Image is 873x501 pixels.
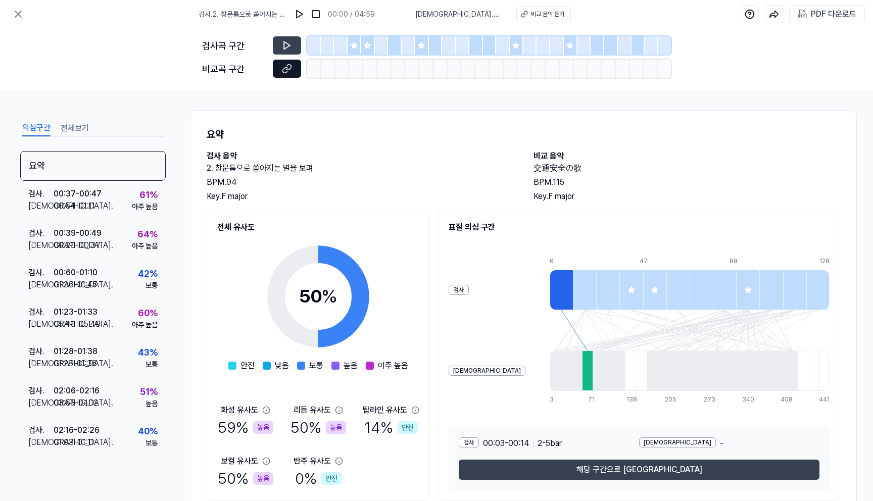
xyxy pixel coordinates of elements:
[533,190,840,203] div: Key. F major
[54,424,100,436] div: 02:16 - 02:26
[483,437,529,449] span: 00:03 - 00:14
[221,404,258,416] div: 화성 유사도
[449,285,469,295] div: 검사
[199,9,287,20] span: 검사 . 2. 창문틈으로 쏟아지는 별을 보며
[54,306,98,318] div: 01:23 - 01:33
[207,127,840,142] h1: 요약
[207,150,513,162] h2: 검사 음악
[138,424,158,438] div: 40 %
[294,455,331,467] div: 반주 유사도
[132,241,158,252] div: 아주 높음
[28,306,54,318] div: 검사 .
[533,150,840,162] h2: 비교 음악
[516,6,571,22] button: 비교 음악 듣기
[294,404,331,416] div: 리듬 유사도
[138,345,158,359] div: 43 %
[138,267,158,280] div: 42 %
[28,358,54,370] div: [DEMOGRAPHIC_DATA] .
[344,360,358,372] span: 높음
[28,200,54,212] div: [DEMOGRAPHIC_DATA] .
[28,424,54,436] div: 검사 .
[28,239,54,252] div: [DEMOGRAPHIC_DATA] .
[730,257,753,266] div: 88
[796,6,858,23] button: PDF 다운로드
[588,395,599,404] div: 71
[145,398,158,409] div: 높음
[54,397,98,409] div: 03:55 - 04:12
[290,416,346,439] div: 50 %
[132,202,158,212] div: 아주 높음
[326,421,346,434] div: 높음
[20,151,166,181] div: 요약
[22,120,51,136] button: 의심구간
[311,9,321,19] img: stop
[28,385,54,397] div: 검사 .
[364,416,418,439] div: 14 %
[550,395,560,404] div: 3
[811,8,856,21] div: PDF 다운로드
[819,395,830,404] div: 441
[363,404,407,416] div: 탑라인 유사도
[54,345,98,358] div: 01:28 - 01:38
[626,395,637,404] div: 138
[54,279,97,291] div: 01:36 - 01:45
[202,39,267,53] div: 검사곡 구간
[28,267,54,279] div: 검사 .
[299,283,337,310] div: 50
[207,162,513,174] h2: 2. 창문틈으로 쏟아지는 별을 보며
[533,176,840,188] div: BPM. 115
[28,279,54,291] div: [DEMOGRAPHIC_DATA] .
[459,437,479,447] div: 검사
[240,360,255,372] span: 안전
[415,9,504,20] span: [DEMOGRAPHIC_DATA] . 交通安全の歌
[218,467,273,490] div: 50 %
[207,190,513,203] div: Key. F major
[309,360,323,372] span: 보통
[54,385,100,397] div: 02:06 - 02:16
[54,318,101,330] div: 05:40 - 05:49
[742,395,753,404] div: 340
[221,455,258,467] div: 보컬 유사도
[54,436,93,448] div: 01:03 - 01:11
[54,200,95,212] div: 00:54 - 01:11
[378,360,408,372] span: 아주 높음
[218,416,273,439] div: 59 %
[328,9,375,20] div: 00:00 / 04:59
[54,227,102,239] div: 00:39 - 00:49
[531,10,564,19] div: 비교 음악 듣기
[207,176,513,188] div: BPM. 94
[449,221,830,233] h2: 표절 의심 구간
[665,395,675,404] div: 205
[550,257,573,266] div: 6
[275,360,289,372] span: 낮음
[137,227,158,241] div: 64 %
[54,188,102,200] div: 00:37 - 00:47
[217,221,419,233] h2: 전체 유사도
[145,280,158,291] div: 보통
[145,438,158,448] div: 보통
[139,188,158,202] div: 61 %
[640,257,663,266] div: 47
[449,366,525,376] div: [DEMOGRAPHIC_DATA]
[295,467,342,490] div: 0 %
[28,345,54,358] div: 검사 .
[132,320,158,330] div: 아주 높음
[538,437,562,449] span: 2 - 5 bar
[28,436,54,448] div: [DEMOGRAPHIC_DATA] .
[28,397,54,409] div: [DEMOGRAPHIC_DATA] .
[321,285,337,307] span: %
[54,267,98,279] div: 00:60 - 01:10
[798,10,807,19] img: PDF Download
[398,421,418,434] div: 안전
[61,120,89,136] button: 전체보기
[54,358,97,370] div: 01:28 - 01:36
[781,395,791,404] div: 408
[28,227,54,239] div: 검사 .
[253,421,273,434] div: 높음
[321,472,342,485] div: 안전
[704,395,714,404] div: 273
[745,9,755,19] img: help
[295,9,305,19] img: play
[28,188,54,200] div: 검사 .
